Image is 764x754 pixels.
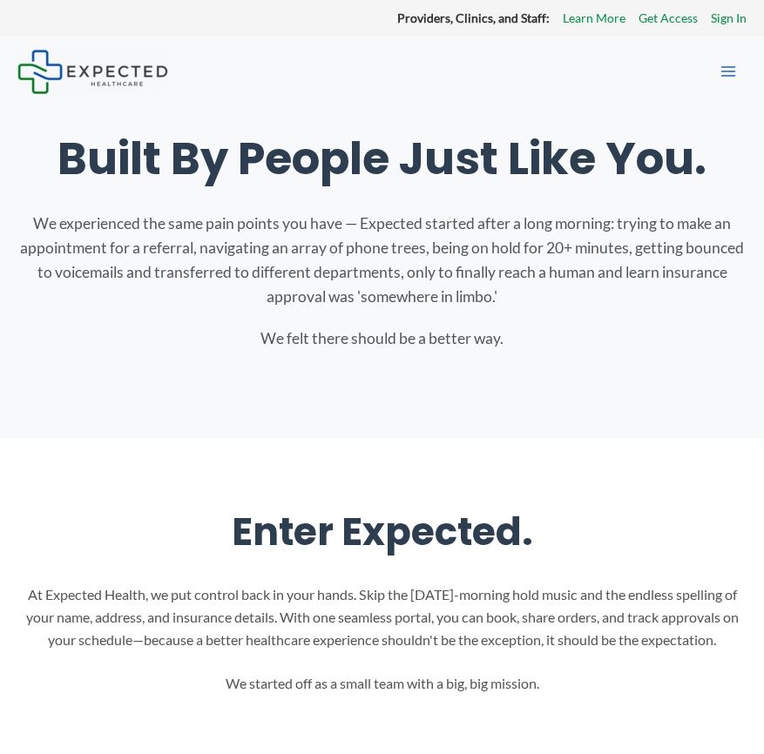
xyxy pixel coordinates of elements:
h1: Built By People Just Like You. [17,132,747,185]
p: We experienced the same pain points you have — Expected started after a long morning: trying to m... [17,212,747,309]
h2: Enter Expected. [17,508,747,557]
a: Get Access [639,7,698,30]
p: We felt there should be a better way. [17,327,747,351]
a: Learn More [563,7,625,30]
img: Expected Healthcare Logo - side, dark font, small [17,50,168,94]
p: At Expected Health, we put control back in your hands. Skip the [DATE]-morning hold music and the... [17,583,747,650]
p: We started off as a small team with a big, big mission. [17,672,747,695]
strong: Providers, Clinics, and Staff: [397,10,550,25]
a: Sign In [711,7,747,30]
button: Main menu toggle [710,53,747,90]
